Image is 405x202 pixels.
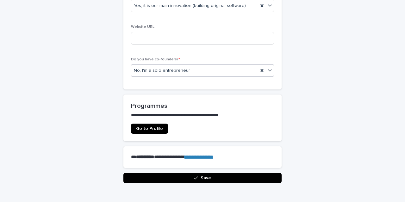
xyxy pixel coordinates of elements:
[123,173,282,183] button: Save
[131,25,154,29] span: Website URL
[201,176,211,180] span: Save
[134,67,190,74] span: No, I'm a solo entrepreneur
[131,58,180,61] span: Do you have co-founders?
[131,124,168,134] a: Go to Profile
[131,102,274,110] h2: Programmes
[136,126,163,131] span: Go to Profile
[134,3,246,9] span: Yes, it is our main innovation (building original software)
